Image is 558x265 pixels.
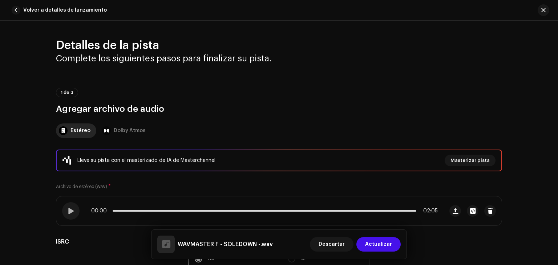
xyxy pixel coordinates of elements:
span: Descartar [319,237,345,252]
h2: Detalles de la pista [56,38,502,53]
span: Masterizar pista [450,153,490,168]
button: Masterizar pista [445,155,496,166]
h3: Agregar archivo de audio [56,103,502,115]
h3: Complete los siguientes pasos para finalizar su pista. [56,53,502,64]
span: 02:05 [419,208,438,214]
h5: ISRC [56,237,177,246]
button: Descartar [310,237,353,252]
span: Actualizar [365,237,392,252]
h5: WAVMASTER F - SOLEDOWN -.wav [178,240,273,249]
div: Dolby Atmos [114,123,146,138]
div: Eleve su pista con el masterizado de IA de Masterchannel [77,156,215,165]
button: Actualizar [356,237,401,252]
